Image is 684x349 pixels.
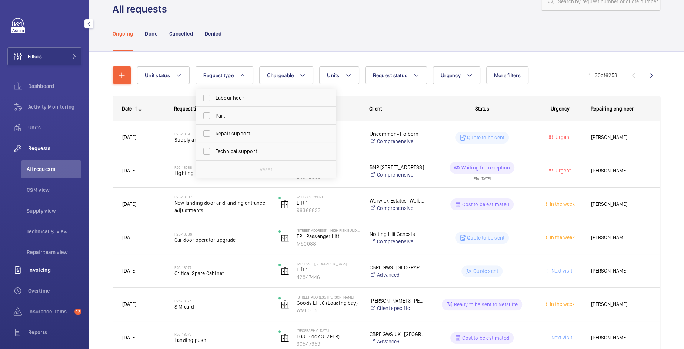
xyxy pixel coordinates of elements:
img: elevator.svg [280,200,289,209]
p: M50088 [297,240,360,247]
div: Date [122,106,132,112]
span: Client [369,106,382,112]
span: Repair team view [27,248,81,256]
span: Reports [28,329,81,336]
img: elevator.svg [280,233,289,242]
span: Units [327,72,339,78]
p: Lift 1 [297,266,360,273]
p: Quote sent [473,267,498,275]
p: Uncommon- Holborn [370,130,425,138]
span: [PERSON_NAME] [591,200,651,208]
span: Next visit [550,268,572,274]
span: Request status [373,72,408,78]
h2: R25-13077 [174,265,269,270]
p: Welbeck Court [297,195,360,199]
span: Urgent [554,134,571,140]
span: Status [475,106,489,112]
span: [DATE] [122,268,136,274]
span: Filters [28,53,42,60]
span: [PERSON_NAME] [591,333,651,342]
span: New landing door and landing entrance adjustments [174,199,269,214]
span: Invoicing [28,266,81,274]
span: [DATE] [122,301,136,307]
span: [PERSON_NAME] [591,233,651,242]
p: [STREET_ADDRESS] - High Risk Building [297,228,360,233]
a: Comprehensive [370,138,425,145]
p: Lift 1 [297,199,360,207]
span: of [601,72,605,78]
p: Quote to be sent [467,234,504,241]
p: Warwick Estates- Welbeck Court [370,197,425,204]
p: 96368833 [297,207,360,214]
h2: R25-13086 [174,232,269,236]
h2: R25-13075 [174,332,269,336]
span: Urgency [441,72,461,78]
button: Unit status [137,66,190,84]
p: CBRE GWS- [GEOGRAPHIC_DATA] ([GEOGRAPHIC_DATA]) [370,264,425,271]
button: Request type [196,66,253,84]
span: All requests [27,165,81,173]
p: Done [145,30,157,37]
p: L03-Block 3 (2FLR) [297,333,360,340]
p: BNP [STREET_ADDRESS] [370,164,425,171]
div: ETA: [DATE] [474,174,491,180]
img: elevator.svg [280,300,289,309]
span: 1 - 30 6253 [589,73,617,78]
span: [PERSON_NAME] [591,133,651,142]
img: elevator.svg [280,267,289,276]
p: Ready to be sent to Netsuite [454,301,517,308]
span: Landing push [174,336,269,344]
span: [DATE] [122,168,136,174]
span: [PERSON_NAME] [591,167,651,175]
a: Comprehensive [370,204,425,212]
span: [DATE] [122,201,136,207]
p: EPL Passenger Lift [297,233,360,240]
p: Imperial - [GEOGRAPHIC_DATA] [297,261,360,266]
span: Unit status [145,72,170,78]
span: Repairing engineer [591,106,634,112]
span: SIM card [174,303,269,310]
span: [DATE] [122,335,136,340]
span: Supply view [27,207,81,214]
span: Technical support [216,148,317,155]
span: 17 [74,309,81,315]
p: Waiting for reception [461,164,510,171]
span: [PERSON_NAME] [591,267,651,275]
button: Urgency [433,66,480,84]
p: [STREET_ADDRESS][PERSON_NAME] [297,295,360,299]
span: Urgent [554,168,571,174]
button: Chargeable [259,66,314,84]
span: In the week [548,234,575,240]
span: More filters [494,72,521,78]
span: Car door operator upgrade [174,236,269,244]
span: Lighting Power Supplies [174,169,269,177]
span: Repair support [216,130,317,137]
span: Dashboard [28,82,81,90]
span: Insurance items [28,308,71,315]
p: Notting Hill Genesis [370,230,425,238]
p: 30547959 [297,340,360,348]
p: Goods Lift 6 (Loading bay) [297,299,360,307]
h2: R25-13087 [174,195,269,199]
span: CSM view [27,186,81,194]
p: Quote to be sent [467,134,504,141]
span: Units [28,124,81,131]
span: Supply and fit new COP hinged door. [174,136,269,144]
span: [DATE] [122,234,136,240]
span: Labour hour [216,94,317,102]
p: Reset [260,166,272,173]
p: [GEOGRAPHIC_DATA] [297,328,360,333]
p: WME0115 [297,307,360,314]
span: Overtime [28,287,81,294]
p: Cancelled [169,30,193,37]
p: [PERSON_NAME] & [PERSON_NAME] [PERSON_NAME] [PERSON_NAME] [370,297,425,304]
h2: R25-13088 [174,165,269,169]
span: [PERSON_NAME] [591,300,651,309]
span: Chargeable [267,72,294,78]
h2: R25-13076 [174,299,269,303]
span: Request type [203,72,234,78]
p: Denied [205,30,221,37]
a: Comprehensive [370,171,425,178]
p: CBRE GWS UK- [GEOGRAPHIC_DATA] (Critical) [370,330,425,338]
span: Activity Monitoring [28,103,81,111]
